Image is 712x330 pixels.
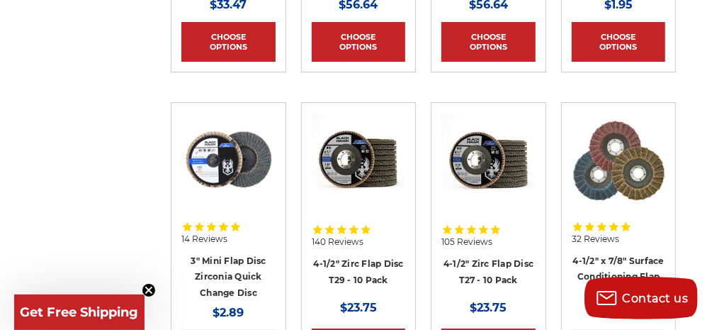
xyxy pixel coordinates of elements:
[572,22,666,62] a: Choose Options
[181,22,276,62] a: Choose Options
[312,113,406,207] img: 4.5" Black Hawk Zirconia Flap Disc 10 Pack
[572,116,666,207] img: Scotch brite flap discs
[14,295,145,330] div: Get Free ShippingClose teaser
[623,292,689,305] span: Contact us
[470,301,507,314] span: $23.75
[573,255,665,298] a: 4-1/2" x 7/8" Surface Conditioning Flap Discs
[584,277,698,319] button: Contact us
[142,283,156,297] button: Close teaser
[572,235,619,243] span: 32 Reviews
[313,258,403,285] a: 4-1/2" Zirc Flap Disc T29 - 10 Pack
[181,235,227,243] span: 14 Reviews
[21,304,139,320] span: Get Free Shipping
[312,22,406,62] a: Choose Options
[213,306,244,319] span: $2.89
[312,238,363,246] span: 140 Reviews
[572,113,666,207] a: Scotch brite flap discs
[191,255,266,298] a: 3" Mini Flap Disc Zirconia Quick Change Disc
[441,113,536,207] img: Black Hawk 4-1/2" x 7/8" Flap Disc Type 27 - 10 Pack
[181,113,276,207] img: BHA 3" Quick Change 60 Grit Flap Disc for Fine Grinding and Finishing
[340,301,377,314] span: $23.75
[441,22,536,62] a: Choose Options
[441,238,492,246] span: 105 Reviews
[443,258,533,285] a: 4-1/2" Zirc Flap Disc T27 - 10 Pack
